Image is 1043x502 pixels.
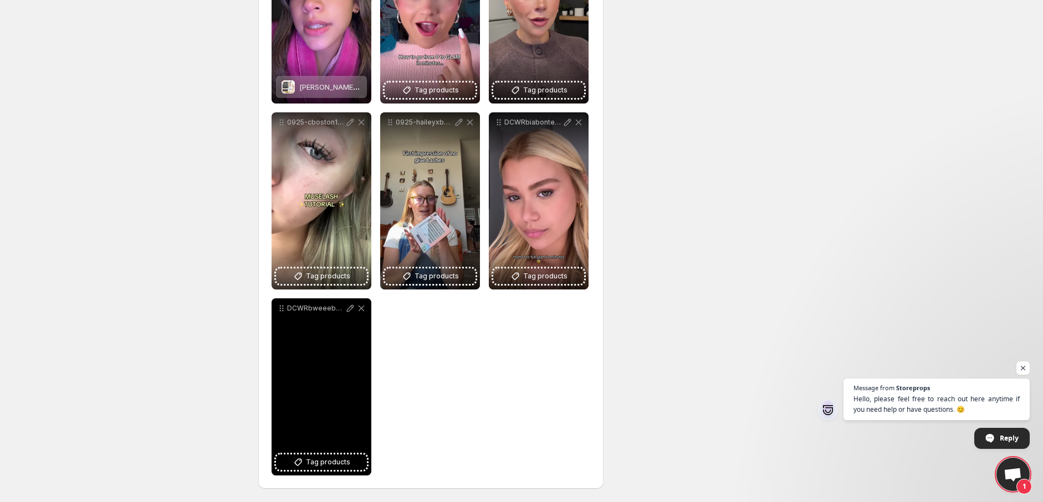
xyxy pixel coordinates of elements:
[996,458,1030,491] div: Open chat
[306,457,350,468] span: Tag products
[853,394,1020,415] span: Hello, please feel free to reach out here anytime if you need help or have questions. 😊
[493,268,584,284] button: Tag products
[272,112,371,289] div: 0925-cboston16-FYTag products
[504,118,562,127] p: DCWRbiabontempi 202599
[306,271,350,282] span: Tag products
[276,454,367,470] button: Tag products
[415,271,459,282] span: Tag products
[415,85,459,96] span: Tag products
[523,85,567,96] span: Tag products
[276,268,367,284] button: Tag products
[896,385,930,391] span: Storeprops
[1016,479,1032,494] span: 1
[385,268,476,284] button: Tag products
[1000,428,1019,448] span: Reply
[282,80,295,94] img: ATHENA Lash Clusters Kit
[523,271,567,282] span: Tag products
[380,112,480,289] div: 0925-haileyxbush-DCWRTag products
[489,112,589,289] div: DCWRbiabontempi 202599Tag products
[385,82,476,98] button: Tag products
[287,304,345,313] p: DCWRbweeebweee2025919
[287,118,345,127] p: 0925-cboston16-FY
[853,385,894,391] span: Message from
[396,118,453,127] p: 0925-haileyxbush-DCWR
[272,298,371,475] div: DCWRbweeebweee2025919Tag products
[299,82,397,91] span: [PERSON_NAME] Clusters Kit
[493,82,584,98] button: Tag products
